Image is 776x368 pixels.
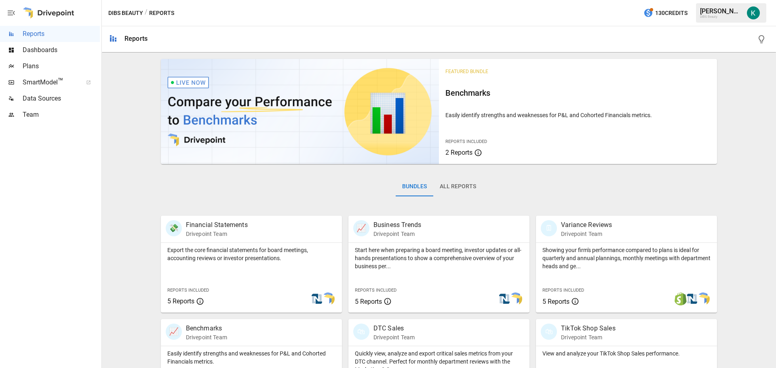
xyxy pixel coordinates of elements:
span: Team [23,110,100,120]
span: Plans [23,61,100,71]
p: Financial Statements [186,220,248,230]
img: smart model [509,292,522,305]
p: Start here when preparing a board meeting, investor updates or all-hands presentations to show a ... [355,246,523,270]
p: Drivepoint Team [561,230,612,238]
img: smart model [322,292,335,305]
p: Drivepoint Team [186,230,248,238]
div: 📈 [166,324,182,340]
p: Export the core financial statements for board meetings, accounting reviews or investor presentat... [167,246,335,262]
span: SmartModel [23,78,77,87]
div: / [145,8,148,18]
div: DIBS Beauty [700,15,742,19]
p: Benchmarks [186,324,227,333]
span: Reports Included [542,288,584,293]
span: 5 Reports [355,298,382,305]
span: Featured Bundle [445,69,488,74]
div: 💸 [166,220,182,236]
p: Showing your firm's performance compared to plans is ideal for quarterly and annual plannings, mo... [542,246,711,270]
p: DTC Sales [373,324,415,333]
div: 🛍 [541,324,557,340]
span: 130 Credits [655,8,687,18]
span: ™ [58,76,63,86]
img: Katherine Rose [747,6,760,19]
div: 🛍 [353,324,369,340]
p: Easily identify strengths and weaknesses for P&L and Cohorted Financials metrics. [445,111,711,119]
button: All Reports [433,177,483,196]
p: TikTok Shop Sales [561,324,616,333]
img: netsuite [685,292,698,305]
button: Katherine Rose [742,2,765,24]
span: 5 Reports [542,298,569,305]
img: shopify [674,292,687,305]
div: 🗓 [541,220,557,236]
p: Drivepoint Team [373,333,415,341]
p: Drivepoint Team [561,333,616,341]
p: Variance Reviews [561,220,612,230]
img: smart model [697,292,710,305]
span: Reports [23,29,100,39]
span: Data Sources [23,94,100,103]
span: Reports Included [445,139,487,144]
p: Easily identify strengths and weaknesses for P&L and Cohorted Financials metrics. [167,349,335,366]
p: View and analyze your TikTok Shop Sales performance. [542,349,711,357]
span: 2 Reports [445,149,472,156]
h6: Benchmarks [445,86,711,99]
img: netsuite [310,292,323,305]
span: Reports Included [167,288,209,293]
div: Reports [124,35,148,42]
img: netsuite [498,292,511,305]
p: Drivepoint Team [373,230,421,238]
img: video thumbnail [161,59,439,164]
button: Bundles [396,177,433,196]
button: 130Credits [640,6,691,21]
button: DIBS Beauty [108,8,143,18]
div: 📈 [353,220,369,236]
div: [PERSON_NAME] [700,7,742,15]
span: Reports Included [355,288,396,293]
p: Business Trends [373,220,421,230]
span: Dashboards [23,45,100,55]
p: Drivepoint Team [186,333,227,341]
span: 5 Reports [167,297,194,305]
